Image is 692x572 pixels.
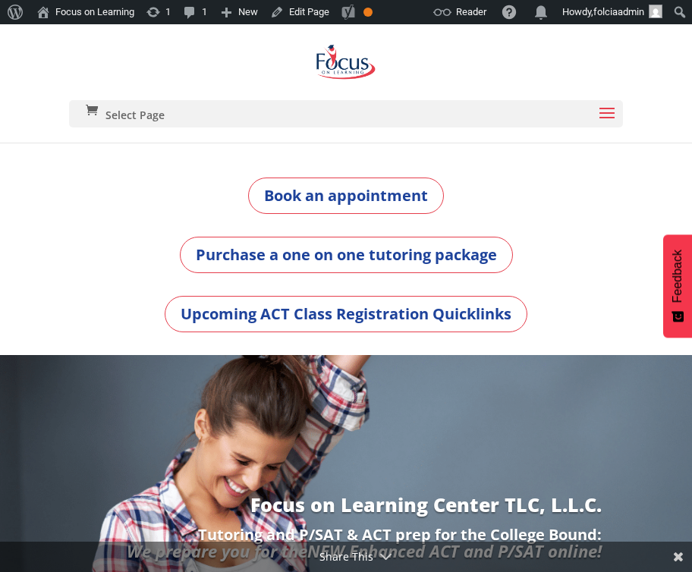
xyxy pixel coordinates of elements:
button: Feedback - Show survey [663,234,692,338]
em: We prepare you for the [127,539,307,562]
a: Purchase a one on one tutoring package [180,237,513,273]
em: NEW Enhanced ACT and P/SAT online! [307,539,602,562]
span: Select Page [105,110,165,121]
span: folciaadmin [593,6,644,17]
img: Views over 48 hours. Click for more Jetpack Stats. [386,3,471,21]
span: Feedback [671,250,684,303]
img: Focus on Learning [313,39,379,85]
a: Book an appointment [248,178,444,214]
p: Tutoring and P/SAT & ACT prep for the College Bound: [90,527,602,542]
a: Focus on Learning Center TLC, L.L.C. [250,492,602,517]
div: OK [363,8,373,17]
a: Upcoming ACT Class Registration Quicklinks [165,296,527,332]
